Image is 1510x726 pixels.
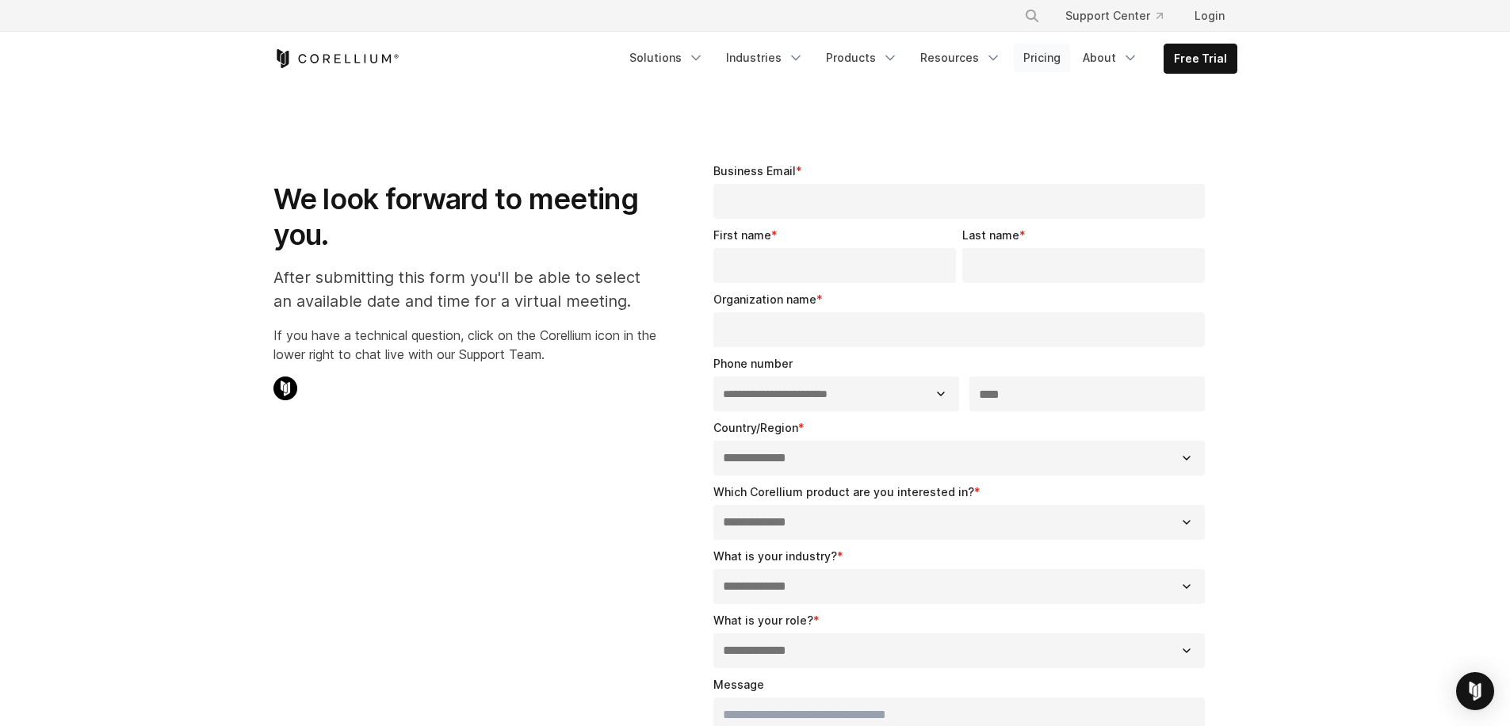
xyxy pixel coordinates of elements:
div: Navigation Menu [1005,2,1237,30]
a: Resources [911,44,1011,72]
span: Message [713,678,764,691]
button: Search [1018,2,1046,30]
div: Open Intercom Messenger [1456,672,1494,710]
span: Phone number [713,357,793,370]
div: Navigation Menu [620,44,1237,74]
a: Login [1182,2,1237,30]
a: Industries [717,44,813,72]
span: Organization name [713,292,816,306]
span: First name [713,228,771,242]
a: Corellium Home [273,49,399,68]
a: Free Trial [1164,44,1237,73]
span: Business Email [713,164,796,178]
a: Support Center [1053,2,1176,30]
span: Which Corellium product are you interested in? [713,485,974,499]
span: Last name [962,228,1019,242]
h1: We look forward to meeting you. [273,181,656,253]
a: About [1073,44,1148,72]
a: Pricing [1014,44,1070,72]
p: After submitting this form you'll be able to select an available date and time for a virtual meet... [273,266,656,313]
img: Corellium Chat Icon [273,376,297,400]
span: What is your role? [713,613,813,627]
a: Products [816,44,908,72]
p: If you have a technical question, click on the Corellium icon in the lower right to chat live wit... [273,326,656,364]
a: Solutions [620,44,713,72]
span: What is your industry? [713,549,837,563]
span: Country/Region [713,421,798,434]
